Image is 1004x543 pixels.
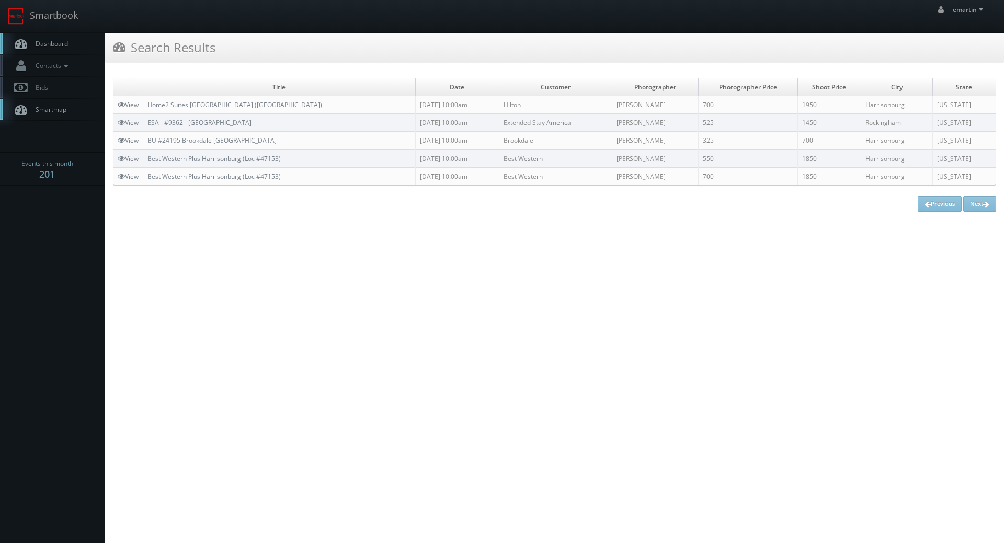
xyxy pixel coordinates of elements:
td: Brookdale [499,132,612,149]
h3: Search Results [113,38,215,56]
a: Best Western Plus Harrisonburg (Loc #47153) [147,172,281,181]
td: 325 [698,132,797,149]
td: 700 [698,96,797,114]
td: 700 [698,167,797,185]
td: Rockingham [861,114,932,132]
td: Harrisonburg [861,149,932,167]
span: Dashboard [30,39,68,48]
td: [DATE] 10:00am [415,114,499,132]
td: [PERSON_NAME] [612,149,699,167]
td: [DATE] 10:00am [415,132,499,149]
span: emartin [953,5,986,14]
td: [DATE] 10:00am [415,96,499,114]
td: 700 [797,132,861,149]
a: BU #24195 Brookdale [GEOGRAPHIC_DATA] [147,136,277,145]
td: Photographer Price [698,78,797,96]
td: 1950 [797,96,861,114]
a: View [118,100,139,109]
a: Home2 Suites [GEOGRAPHIC_DATA] ([GEOGRAPHIC_DATA]) [147,100,322,109]
td: State [932,78,996,96]
td: 1450 [797,114,861,132]
a: View [118,172,139,181]
a: View [118,118,139,127]
td: [DATE] 10:00am [415,167,499,185]
td: [US_STATE] [932,132,996,149]
a: View [118,136,139,145]
td: 1850 [797,149,861,167]
td: Harrisonburg [861,96,932,114]
td: [US_STATE] [932,96,996,114]
td: Title [143,78,416,96]
td: [PERSON_NAME] [612,132,699,149]
td: 1850 [797,167,861,185]
td: Date [415,78,499,96]
td: Shoot Price [797,78,861,96]
a: Best Western Plus Harrisonburg (Loc #47153) [147,154,281,163]
span: Events this month [21,158,73,169]
td: [PERSON_NAME] [612,167,699,185]
td: Customer [499,78,612,96]
td: 550 [698,149,797,167]
td: [PERSON_NAME] [612,114,699,132]
td: [PERSON_NAME] [612,96,699,114]
span: Smartmap [30,105,66,114]
img: smartbook-logo.png [8,8,25,25]
td: Extended Stay America [499,114,612,132]
td: Best Western [499,149,612,167]
td: Best Western [499,167,612,185]
a: View [118,154,139,163]
td: Harrisonburg [861,167,932,185]
a: ESA - #9362 - [GEOGRAPHIC_DATA] [147,118,252,127]
strong: 201 [39,168,55,180]
td: Harrisonburg [861,132,932,149]
td: Hilton [499,96,612,114]
td: [US_STATE] [932,149,996,167]
td: [US_STATE] [932,114,996,132]
td: 525 [698,114,797,132]
td: [US_STATE] [932,167,996,185]
span: Bids [30,83,48,92]
td: [DATE] 10:00am [415,149,499,167]
td: City [861,78,932,96]
span: Contacts [30,61,71,70]
td: Photographer [612,78,699,96]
